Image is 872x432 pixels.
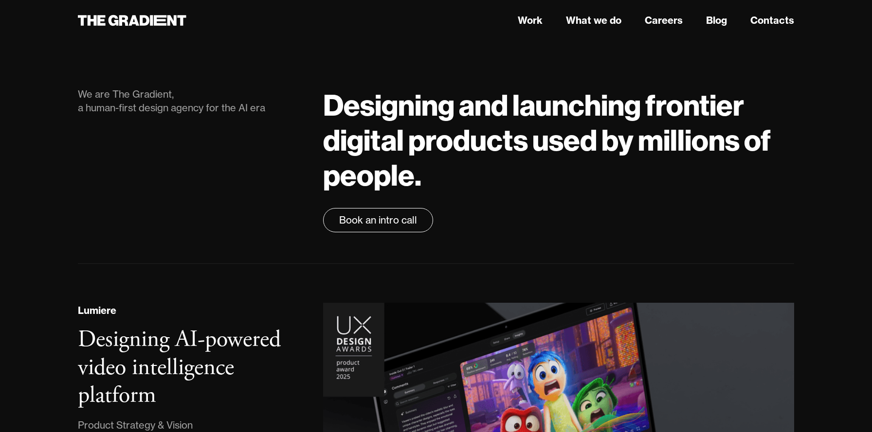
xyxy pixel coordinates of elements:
h1: Designing and launching frontier digital products used by millions of people. [323,87,794,192]
a: Careers [645,13,683,28]
a: Work [518,13,543,28]
a: Contacts [750,13,794,28]
h3: Designing AI-powered video intelligence platform [78,325,281,410]
a: What we do [566,13,621,28]
div: Lumiere [78,303,116,318]
div: We are The Gradient, a human-first design agency for the AI era [78,87,304,115]
a: Blog [706,13,727,28]
a: Book an intro call [323,208,433,232]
